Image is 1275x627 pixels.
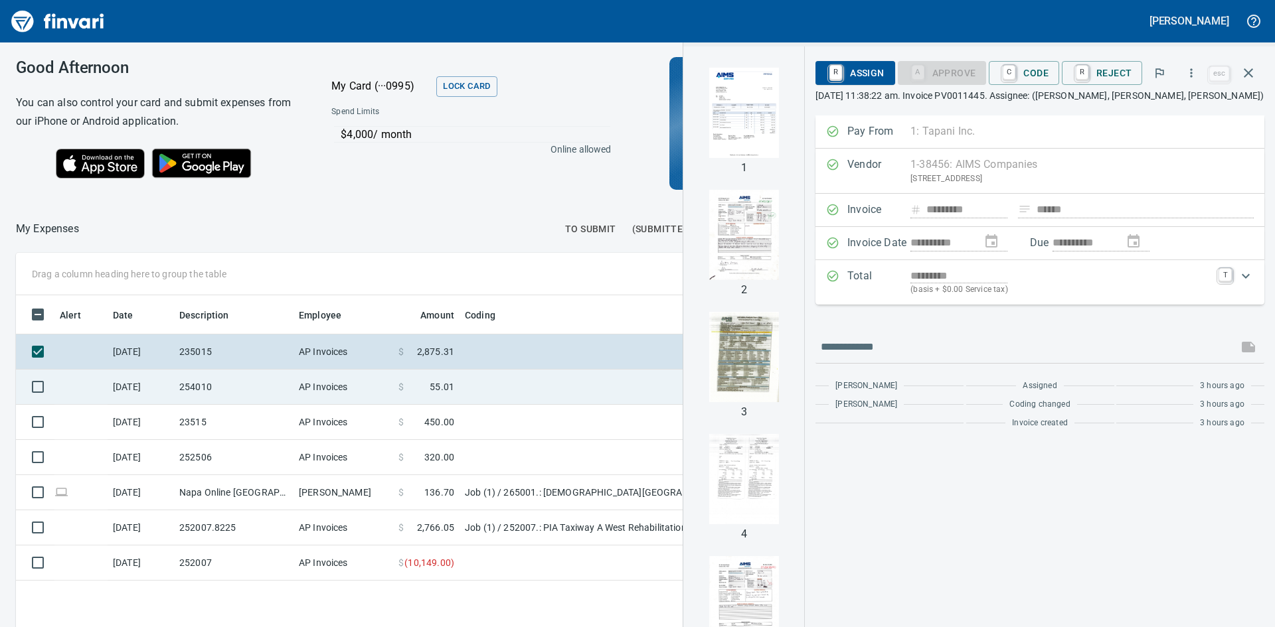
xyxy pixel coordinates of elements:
span: $ [398,345,404,358]
p: [DATE] 11:38:22 am. Invoice PV0011445. Assignee: ([PERSON_NAME], [PERSON_NAME], [PERSON_NAME]) [815,89,1264,102]
td: AP Invoices [294,334,393,370]
nav: breadcrumb [16,221,79,237]
h6: You can also control your card and submit expenses from our iPhone or Android application. [16,94,298,131]
img: Page 4 [699,434,789,524]
a: esc [1209,66,1229,81]
td: AP Invoices [294,510,393,545]
span: 450.00 [424,415,454,429]
span: Assigned [1023,380,1057,393]
span: Employee [299,307,359,323]
span: 2,766.05 [417,521,454,534]
span: Code [999,62,1049,84]
img: Page 3 [699,312,789,402]
img: Get it on Google Play [145,141,259,185]
td: 23515 [174,405,294,440]
span: 320.00 [424,451,454,464]
a: C [1003,65,1015,80]
button: Flag [1145,58,1174,88]
span: Employee [299,307,341,323]
button: More [1177,58,1206,88]
a: R [1076,65,1088,80]
span: ( 10,149.00 ) [404,556,454,569]
a: T [1219,268,1232,281]
p: 4 [741,526,747,542]
span: Close invoice [1206,57,1264,89]
div: Coding Required [898,66,987,78]
div: Expand [815,260,1264,305]
td: [DATE] [108,545,174,581]
td: 252007 [174,545,294,581]
span: To Submit [565,221,616,238]
span: Coding [465,307,513,323]
p: Drag a column heading here to group the table [32,267,226,281]
span: $ [398,521,404,534]
span: $ [398,451,404,464]
button: [PERSON_NAME] [1146,11,1232,31]
img: Page 1 [699,68,789,158]
td: [DATE] [108,370,174,405]
span: [PERSON_NAME] [835,380,897,393]
span: $ [398,380,404,393]
img: Download on the App Store [56,149,145,178]
span: Coding [465,307,495,323]
td: 254010 [174,370,294,405]
td: [DATE] [108,440,174,475]
td: AP Invoices [294,370,393,405]
img: Finvari [8,5,108,37]
button: Lock Card [436,76,497,97]
p: My Expenses [16,221,79,237]
td: 235015 [174,334,294,370]
span: Spend Limits [331,105,494,119]
span: 3 hours ago [1200,398,1244,411]
td: 252506 [174,440,294,475]
td: [DATE] [108,405,174,440]
span: 3 hours ago [1200,417,1244,430]
span: 55.01 [430,380,454,393]
p: (basis + $0.00 Service tax) [910,283,1211,297]
td: Job (1) / 252007.: PIA Taxiway A West Rehabilitation / 1003. .: General Requirements / 5: Other [460,510,792,545]
td: 252007.8225 [174,510,294,545]
span: $ [398,415,404,429]
span: (Submitted) [632,221,693,238]
p: 1 [741,160,747,176]
span: Amount [420,307,454,323]
td: [DATE] [108,334,174,370]
td: [PERSON_NAME] [294,475,393,510]
span: $ [398,556,404,569]
span: Alert [60,307,81,323]
span: This records your message into the invoice and notifies anyone mentioned [1232,331,1264,363]
a: R [829,65,842,80]
p: Total [847,268,910,297]
span: Amount [403,307,454,323]
p: $4,000 / month [341,127,610,143]
td: AP Invoices [294,405,393,440]
span: Assign [826,62,884,84]
span: Date [113,307,133,323]
p: 3 [741,404,747,420]
img: Page 2 [699,190,789,280]
p: My Card (···0995) [331,78,431,94]
span: Description [179,307,246,323]
h3: Good Afternoon [16,58,298,77]
button: CCode [989,61,1059,85]
span: Invoice created [1012,417,1068,430]
span: 3 hours ago [1200,380,1244,393]
span: Description [179,307,229,323]
span: 136.70 [424,486,454,499]
span: [PERSON_NAME] [835,398,897,411]
button: RAssign [815,61,894,85]
span: 2,875.31 [417,345,454,358]
span: $ [398,486,404,499]
td: AP Invoices [294,545,393,581]
td: Job (1) / 265001.: [DEMOGRAPHIC_DATA][GEOGRAPHIC_DATA] Phase 2 / 10013. .: General Superintendent... [460,475,792,510]
p: 2 [741,282,747,298]
td: [DATE] [108,510,174,545]
span: Online transaction [54,488,68,496]
span: Date [113,307,151,323]
span: Alert [60,307,98,323]
span: Lock Card [443,79,490,94]
button: RReject [1062,61,1142,85]
p: Online allowed [321,143,611,156]
span: Coding changed [1009,398,1070,411]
